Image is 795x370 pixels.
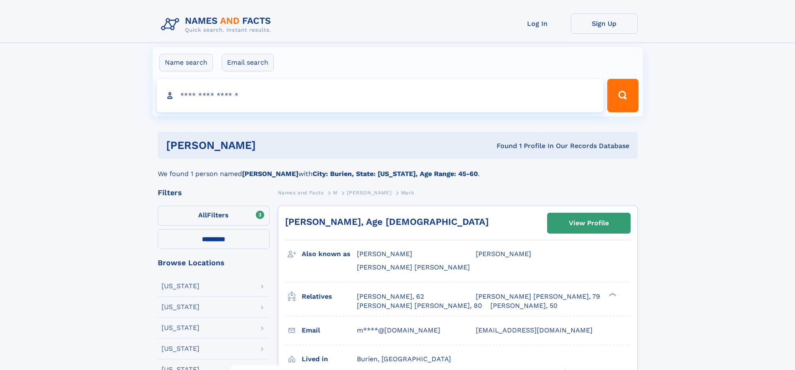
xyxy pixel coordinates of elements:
a: [PERSON_NAME] [347,187,391,198]
a: [PERSON_NAME], 62 [357,292,424,301]
div: ❯ [607,292,617,297]
div: [US_STATE] [162,345,199,352]
a: [PERSON_NAME] [PERSON_NAME], 80 [357,301,482,310]
div: Filters [158,189,270,196]
label: Email search [222,54,274,71]
div: Browse Locations [158,259,270,267]
span: [PERSON_NAME] [357,250,412,258]
span: All [198,211,207,219]
a: [PERSON_NAME], Age [DEMOGRAPHIC_DATA] [285,216,489,227]
h3: Email [302,323,357,337]
a: Log In [504,13,571,34]
div: [US_STATE] [162,283,199,289]
span: [PERSON_NAME] [PERSON_NAME] [357,263,470,271]
b: [PERSON_NAME] [242,170,298,178]
span: [PERSON_NAME] [476,250,531,258]
div: Found 1 Profile In Our Records Database [376,141,629,151]
span: [EMAIL_ADDRESS][DOMAIN_NAME] [476,326,593,334]
span: Burien, [GEOGRAPHIC_DATA] [357,355,451,363]
a: Sign Up [571,13,638,34]
h1: [PERSON_NAME] [166,140,376,151]
a: [PERSON_NAME], 50 [490,301,558,310]
img: Logo Names and Facts [158,13,278,36]
b: City: Burien, State: [US_STATE], Age Range: 45-60 [313,170,478,178]
div: We found 1 person named with . [158,159,638,179]
button: Search Button [607,79,638,112]
a: View Profile [548,213,630,233]
div: [US_STATE] [162,325,199,331]
div: [US_STATE] [162,304,199,310]
input: search input [157,79,604,112]
a: [PERSON_NAME] [PERSON_NAME], 79 [476,292,600,301]
a: Names and Facts [278,187,324,198]
h3: Lived in [302,352,357,366]
span: Mark [401,190,414,196]
label: Name search [159,54,213,71]
label: Filters [158,206,270,226]
div: View Profile [569,214,609,233]
span: [PERSON_NAME] [347,190,391,196]
a: M [333,187,338,198]
span: M [333,190,338,196]
h3: Relatives [302,289,357,304]
h3: Also known as [302,247,357,261]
